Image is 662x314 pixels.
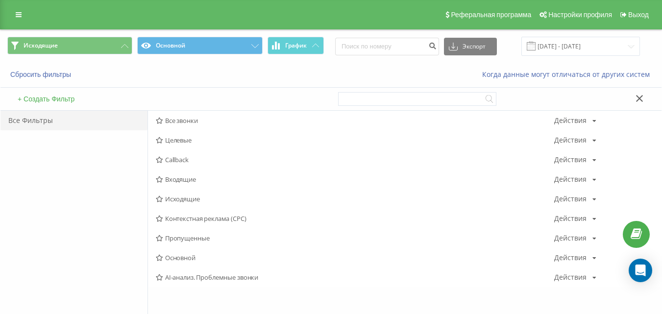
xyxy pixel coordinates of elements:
button: Закрыть [633,94,647,104]
div: Действия [554,176,587,183]
span: Целевые [156,137,554,144]
button: Исходящие [7,37,132,54]
span: Исходящие [24,42,58,49]
button: График [268,37,324,54]
div: Действия [554,215,587,222]
span: Основной [156,254,554,261]
div: Действия [554,137,587,144]
button: + Создать Фильтр [15,95,77,103]
div: Действия [554,156,587,163]
a: Когда данные могут отличаться от других систем [482,70,655,79]
div: Действия [554,274,587,281]
span: Реферальная программа [451,11,531,19]
span: Входящие [156,176,554,183]
div: Open Intercom Messenger [629,259,652,282]
button: Сбросить фильтры [7,70,76,79]
span: Выход [628,11,649,19]
span: Настройки профиля [548,11,612,19]
span: Пропущенные [156,235,554,242]
button: Основной [137,37,262,54]
div: Действия [554,195,587,202]
div: Действия [554,235,587,242]
span: График [285,42,307,49]
div: Все Фильтры [0,111,147,130]
div: Действия [554,254,587,261]
button: Экспорт [444,38,497,55]
span: Исходящие [156,195,554,202]
span: Контекстная реклама (CPC) [156,215,554,222]
span: Callback [156,156,554,163]
input: Поиск по номеру [335,38,439,55]
span: AI-анализ. Проблемные звонки [156,274,554,281]
div: Действия [554,117,587,124]
span: Все звонки [156,117,554,124]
